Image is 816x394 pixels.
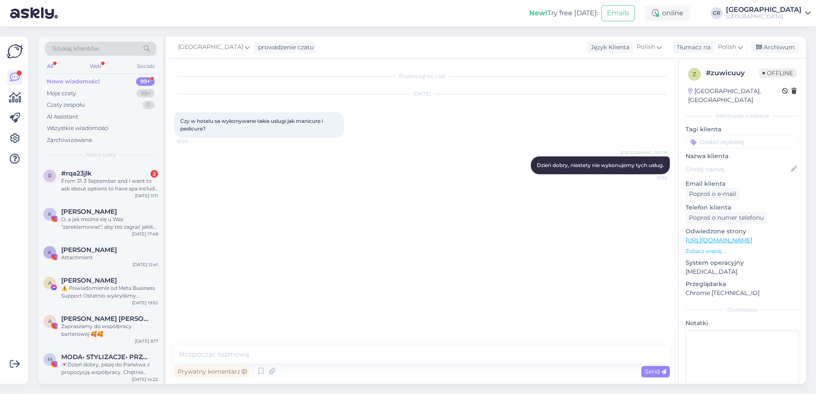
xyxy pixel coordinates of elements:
[61,246,117,254] span: Kasia Lebiecka
[686,179,799,188] p: Email klienta
[686,212,767,224] div: Poproś o numer telefonu
[726,13,802,20] div: [GEOGRAPHIC_DATA]
[174,72,670,80] div: Rozpoczął się czat
[61,323,158,338] div: Zapraszamy do współpracy barterowej 🥰🥰
[637,43,655,52] span: Polish
[759,68,796,78] span: Offline
[136,77,155,86] div: 99+
[174,90,670,98] div: [DATE]
[135,338,158,344] div: [DATE] 8:17
[621,150,667,156] span: [GEOGRAPHIC_DATA]
[61,353,150,361] span: MODA• STYLIZACJE• PRZEGLĄDY KOLEKCJI
[48,280,52,286] span: A
[48,356,52,363] span: M
[61,170,92,177] span: #rqa23jlk
[136,61,156,72] div: Socials
[47,136,92,145] div: Zarchiwizowane
[45,61,55,72] div: All
[686,236,752,244] a: [URL][DOMAIN_NAME]
[686,203,799,212] p: Telefon klienta
[53,44,99,53] span: Szukaj klientów
[645,6,690,21] div: online
[686,280,799,289] p: Przeglądarka
[686,306,799,314] div: Dodatkowy
[86,151,116,159] span: Nowe czaty
[711,7,722,19] div: CR
[7,43,23,60] img: Askly Logo
[61,361,158,376] div: 💌Dzień dobry, piszę do Państwa z propozycją współpracy. Chętnie odwiedziłabym Państwa hotel z rod...
[61,315,150,323] span: Anna Żukowska Ewa Adamczewska BLIŹNIACZKI • Bóg • rodzina • dom
[48,249,52,255] span: K
[61,177,158,193] div: From 31-3 September and I want to ask about options to have spa includ in our reservation! Other ...
[132,300,158,306] div: [DATE] 19:52
[47,101,85,109] div: Czaty zespołu
[529,9,547,17] b: New!
[686,164,789,174] input: Dodaj nazwę
[142,101,155,109] div: 0
[601,5,635,21] button: Emails
[726,6,802,13] div: [GEOGRAPHIC_DATA]
[686,258,799,267] p: System operacyjny
[178,43,243,52] span: [GEOGRAPHIC_DATA]
[132,376,158,383] div: [DATE] 14:22
[645,368,666,375] span: Send
[686,188,739,200] div: Poproś o e-mail
[48,173,52,179] span: r
[537,162,664,168] span: Dzień dobry, niestety nie wykonujemy tych usług.
[686,152,799,161] p: Nazwa klienta
[686,319,799,328] p: Notatki
[174,366,250,377] div: Prywatny komentarz
[688,87,782,105] div: [GEOGRAPHIC_DATA], [GEOGRAPHIC_DATA]
[150,170,158,178] div: 2
[61,254,158,261] div: Attachment
[255,43,314,52] div: prowadzenie czatu
[635,175,667,181] span: 10:32
[61,277,117,284] span: Akiba Benedict
[88,61,103,72] div: Web
[587,43,629,52] div: Język Klienta
[132,231,158,237] div: [DATE] 17:48
[47,77,100,86] div: Nowe wiadomości
[47,113,78,121] div: AI Assistant
[48,318,52,324] span: A
[47,124,109,133] div: Wszystkie wiadomości
[177,138,209,145] span: 10:24
[61,284,158,300] div: ⚠️ Powiadomienie od Meta Business Support Ostatnio wykryliśmy nietypową aktywność na Twoim koncie...
[136,89,155,98] div: 99+
[529,8,598,18] div: Try free [DATE]:
[751,42,798,53] div: Archiwum
[686,136,799,148] input: Dodać etykietę
[133,261,158,268] div: [DATE] 12:41
[706,68,759,78] div: # zuwicuuy
[135,193,158,199] div: [DATE] 11:11
[693,71,696,77] span: z
[686,289,799,298] p: Chrome [TECHNICAL_ID]
[180,118,324,132] span: Czy w hotelu sa wykonywane takie uslugi jak manicure i pedicure?
[726,6,811,20] a: [GEOGRAPHIC_DATA][GEOGRAPHIC_DATA]
[61,215,158,231] div: O, a jak można się u Was "zareklamować", aby też zagrać jakiś klimatyczny koncercik?😎
[718,43,736,52] span: Polish
[686,267,799,276] p: [MEDICAL_DATA]
[47,89,76,98] div: Moje czaty
[48,211,52,217] span: K
[61,208,117,215] span: Karolina Wołczyńska
[686,227,799,236] p: Odwiedzone strony
[673,43,711,52] div: Tłumacz na
[686,247,799,255] p: Zobacz więcej ...
[686,112,799,120] div: Informacje o kliencie
[686,125,799,134] p: Tagi klienta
